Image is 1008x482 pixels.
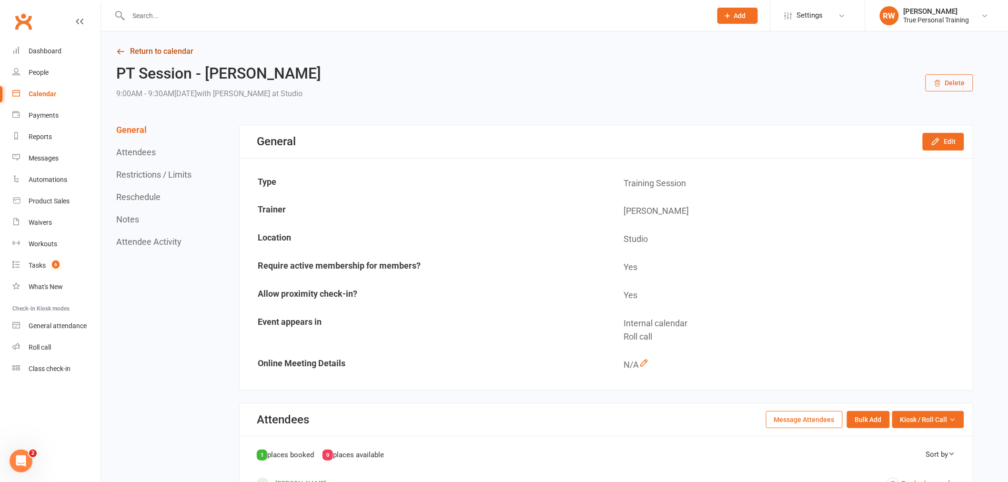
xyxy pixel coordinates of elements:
[12,337,101,358] a: Roll call
[116,214,139,224] button: Notes
[29,197,70,205] div: Product Sales
[323,450,333,461] div: 0
[29,176,67,183] div: Automations
[12,148,101,169] a: Messages
[241,198,606,225] td: Trainer
[241,226,606,253] td: Location
[12,358,101,380] a: Class kiosk mode
[116,45,973,58] a: Return to calendar
[116,192,161,202] button: Reschedule
[29,343,51,351] div: Roll call
[272,89,302,98] span: at Studio
[257,413,309,426] div: Attendees
[29,90,56,98] div: Calendar
[923,133,964,150] button: Edit
[607,282,972,309] td: Yes
[900,414,948,425] span: Kiosk / Roll Call
[29,322,87,330] div: General attendance
[12,105,101,126] a: Payments
[624,330,966,344] div: Roll call
[241,351,606,379] td: Online Meeting Details
[624,358,966,372] div: N/A
[257,135,296,148] div: General
[880,6,899,25] div: RW
[116,87,321,100] div: 9:00AM - 9:30AM[DATE]
[29,154,59,162] div: Messages
[12,191,101,212] a: Product Sales
[717,8,758,24] button: Add
[12,83,101,105] a: Calendar
[197,89,270,98] span: with [PERSON_NAME]
[607,170,972,197] td: Training Session
[926,449,956,460] div: Sort by
[904,7,969,16] div: [PERSON_NAME]
[607,226,972,253] td: Studio
[257,450,267,461] div: 1
[52,261,60,269] span: 6
[10,450,32,472] iframe: Intercom live chat
[29,283,63,291] div: What's New
[116,170,192,180] button: Restrictions / Limits
[607,198,972,225] td: [PERSON_NAME]
[766,411,843,428] button: Message Attendees
[12,315,101,337] a: General attendance kiosk mode
[892,411,964,428] button: Kiosk / Roll Call
[12,255,101,276] a: Tasks 6
[116,237,181,247] button: Attendee Activity
[904,16,969,24] div: True Personal Training
[333,451,384,459] span: places available
[624,317,966,331] div: Internal calendar
[241,170,606,197] td: Type
[267,451,314,459] span: places booked
[29,133,52,141] div: Reports
[29,111,59,119] div: Payments
[797,5,823,26] span: Settings
[116,147,156,157] button: Attendees
[126,9,705,22] input: Search...
[29,47,61,55] div: Dashboard
[241,310,606,351] td: Event appears in
[12,233,101,255] a: Workouts
[12,40,101,62] a: Dashboard
[29,365,71,372] div: Class check-in
[926,74,973,91] button: Delete
[11,10,35,33] a: Clubworx
[29,219,52,226] div: Waivers
[12,62,101,83] a: People
[116,65,321,82] h2: PT Session - [PERSON_NAME]
[12,126,101,148] a: Reports
[12,169,101,191] a: Automations
[607,254,972,281] td: Yes
[29,240,57,248] div: Workouts
[734,12,746,20] span: Add
[12,276,101,298] a: What's New
[241,282,606,309] td: Allow proximity check-in?
[847,411,890,428] button: Bulk Add
[29,450,37,457] span: 2
[29,261,46,269] div: Tasks
[241,254,606,281] td: Require active membership for members?
[116,125,147,135] button: General
[29,69,49,76] div: People
[12,212,101,233] a: Waivers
